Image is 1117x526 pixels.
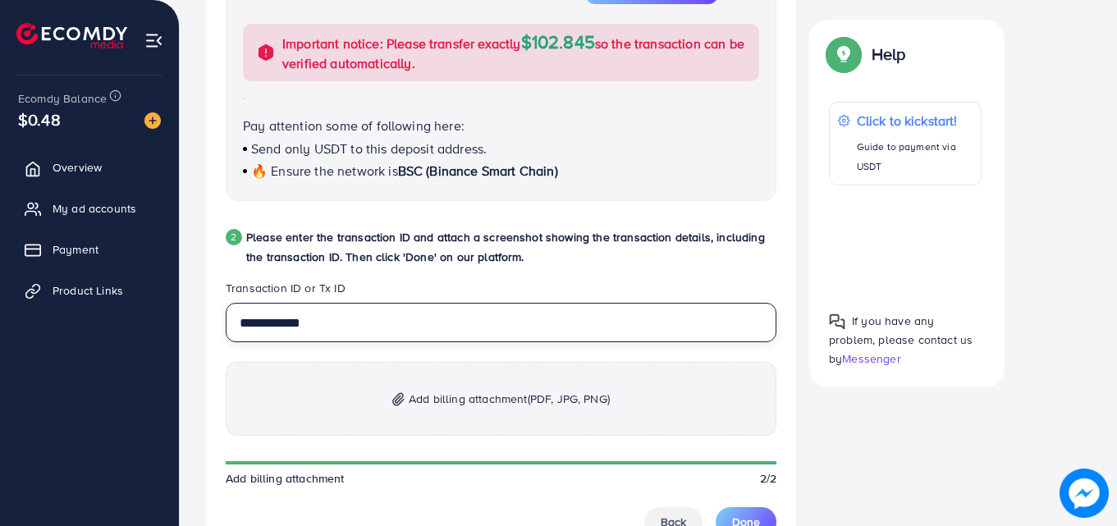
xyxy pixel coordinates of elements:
p: Please enter the transaction ID and attach a screenshot showing the transaction details, includin... [246,227,776,267]
span: BSC (Binance Smart Chain) [398,162,558,180]
span: Add billing attachment [226,470,345,487]
div: 2 [226,229,242,245]
p: Guide to payment via USDT [857,137,973,176]
img: image [1064,473,1105,514]
span: $0.48 [18,107,61,131]
a: My ad accounts [12,192,167,225]
span: $102.845 [521,29,595,54]
a: Overview [12,151,167,184]
span: Add billing attachment [409,389,610,409]
span: Messenger [842,350,900,367]
img: image [144,112,161,129]
a: Payment [12,233,167,266]
p: Important notice: Please transfer exactly so the transaction can be verified automatically. [282,32,749,73]
img: Popup guide [829,313,845,329]
p: Pay attention some of following here: [243,116,759,135]
img: menu [144,31,163,50]
span: (PDF, JPG, PNG) [528,391,610,407]
legend: Transaction ID or Tx ID [226,280,776,303]
img: logo [16,23,127,48]
img: img [392,392,405,406]
img: Popup guide [829,39,858,69]
span: 2/2 [760,470,776,487]
span: 🔥 Ensure the network is [251,162,398,180]
img: alert [256,43,276,62]
p: Help [872,44,906,64]
p: Send only USDT to this deposit address. [243,139,759,158]
p: Click to kickstart! [857,111,973,130]
span: My ad accounts [53,200,136,217]
span: Payment [53,241,98,258]
a: Product Links [12,274,167,307]
span: Ecomdy Balance [18,90,107,107]
span: Overview [53,159,102,176]
span: Product Links [53,282,123,299]
span: If you have any problem, please contact us by [829,312,973,366]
